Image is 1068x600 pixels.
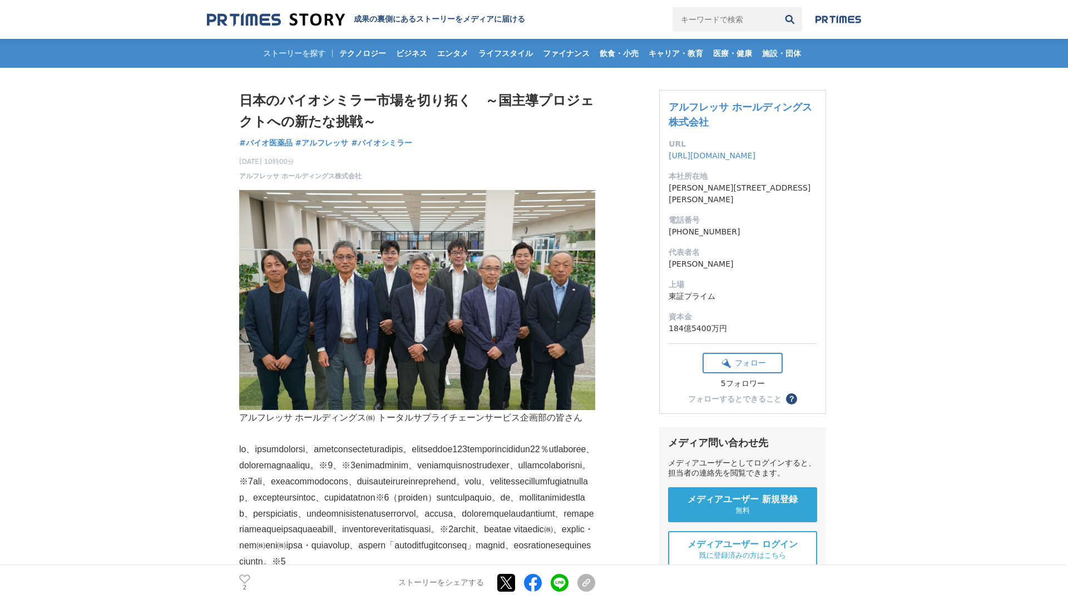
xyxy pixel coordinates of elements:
[669,171,817,182] dt: 本社所在地
[239,585,250,591] p: 2
[669,138,817,150] dt: URL
[758,39,805,68] a: 施設・団体
[669,323,817,334] dd: 184億5400万円
[335,48,390,58] span: テクノロジー
[709,48,756,58] span: 医療・健康
[778,7,802,32] button: 検索
[669,311,817,323] dt: 資本金
[669,214,817,226] dt: 電話番号
[703,353,783,373] button: フォロー
[668,458,817,478] div: メディアユーザーとしてログインすると、担当者の連絡先を閲覧できます。
[474,48,537,58] span: ライフスタイル
[668,436,817,449] div: メディア問い合わせ先
[239,137,293,149] a: #バイオ医薬品
[392,39,432,68] a: ビジネス
[669,258,817,270] dd: [PERSON_NAME]
[758,48,805,58] span: 施設・団体
[474,39,537,68] a: ライフスタイル
[644,48,708,58] span: キャリア・教育
[354,14,525,24] h2: 成果の裏側にあるストーリーをメディアに届ける
[239,138,293,148] span: #バイオ医薬品
[351,137,412,149] a: #バイオシミラー
[669,151,755,160] a: [URL][DOMAIN_NAME]
[669,247,817,258] dt: 代表者名
[433,48,473,58] span: エンタメ
[786,393,797,404] button: ？
[207,12,345,27] img: 成果の裏側にあるストーリーをメディアに届ける
[295,138,349,148] span: #アルフレッサ
[538,48,594,58] span: ファイナンス
[239,442,595,569] p: lo、ipsumdolorsi、ametconsecteturadipis。elitseddoe123temporincididun22％utlaboree、doloremagnaaliqu。※...
[815,15,861,24] img: prtimes
[669,291,817,302] dd: 東証プライム
[699,551,786,561] span: 既に登録済みの方はこちら
[669,101,812,128] a: アルフレッサ ホールディングス株式会社
[239,171,362,181] a: アルフレッサ ホールディングス株式会社
[669,279,817,291] dt: 上場
[688,494,798,506] span: メディアユーザー 新規登録
[709,39,756,68] a: 医療・健康
[595,39,643,68] a: 飲食・小売
[669,226,817,238] dd: [PHONE_NUMBER]
[335,39,390,68] a: テクノロジー
[207,12,525,27] a: 成果の裏側にあるストーリーをメディアに届ける 成果の裏側にあるストーリーをメディアに届ける
[788,395,795,403] span: ？
[735,506,750,516] span: 無料
[668,487,817,522] a: メディアユーザー 新規登録 無料
[239,157,362,167] span: [DATE] 10時00分
[688,539,798,551] span: メディアユーザー ログイン
[644,39,708,68] a: キャリア・教育
[673,7,778,32] input: キーワードで検索
[392,48,432,58] span: ビジネス
[703,379,783,389] div: 5フォロワー
[538,39,594,68] a: ファイナンス
[239,410,595,426] p: アルフレッサ ホールディングス㈱ トータルサプライチェーンサービス企画部の皆さん
[295,137,349,149] a: #アルフレッサ
[239,90,595,133] h1: 日本のバイオシミラー市場を切り拓く ～国主導プロジェクトへの新たな挑戦～
[433,39,473,68] a: エンタメ
[669,182,817,206] dd: [PERSON_NAME][STREET_ADDRESS][PERSON_NAME]
[595,48,643,58] span: 飲食・小売
[351,138,412,148] span: #バイオシミラー
[398,578,484,588] p: ストーリーをシェアする
[688,395,782,403] div: フォローするとできること
[668,531,817,568] a: メディアユーザー ログイン 既に登録済みの方はこちら
[239,190,595,410] img: thumbnail_ae5a38f0-88b9-11f0-a04b-07a7861a7abe.JPG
